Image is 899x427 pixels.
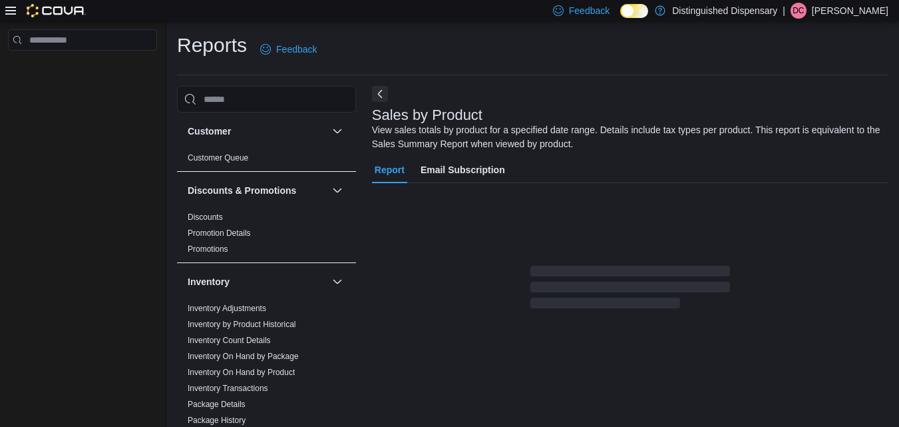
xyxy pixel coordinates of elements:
h3: Customer [188,125,231,138]
img: Cova [27,4,86,17]
span: Customer Queue [188,153,248,163]
a: Promotions [188,244,228,254]
nav: Complex example [8,53,157,85]
span: Email Subscription [421,157,505,183]
button: Discounts & Promotions [329,183,345,199]
p: Distinguished Dispensary [672,3,777,19]
button: Discounts & Promotions [188,184,327,197]
span: Report [375,157,405,183]
a: Package Details [188,400,246,409]
a: Inventory On Hand by Package [188,352,299,361]
a: Inventory On Hand by Product [188,368,295,377]
button: Next [372,86,388,102]
a: Inventory Transactions [188,384,268,393]
a: Package History [188,416,246,425]
h3: Inventory [188,275,230,288]
button: Customer [329,123,345,139]
p: | [783,3,785,19]
a: Inventory Adjustments [188,304,266,313]
a: Discounts [188,213,223,222]
div: Damon Carter [791,3,807,19]
a: Customer Queue [188,153,248,163]
span: DC [793,3,804,19]
h1: Reports [177,32,247,59]
p: [PERSON_NAME] [812,3,888,19]
span: Loading [530,268,730,311]
span: Feedback [276,43,317,56]
div: View sales totals by product for a specified date range. Details include tax types per product. T... [372,123,882,151]
div: Customer [177,150,356,171]
span: Dark Mode [620,18,621,19]
button: Inventory [329,274,345,290]
button: Customer [188,125,327,138]
a: Inventory Count Details [188,336,271,345]
a: Feedback [255,36,322,63]
input: Dark Mode [620,4,648,18]
a: Inventory by Product Historical [188,320,296,329]
span: Inventory by Product Historical [188,319,296,330]
div: Discounts & Promotions [177,209,356,262]
span: Feedback [569,4,610,17]
button: Inventory [188,275,327,288]
h3: Sales by Product [372,107,482,123]
span: Inventory Adjustments [188,303,266,314]
h3: Discounts & Promotions [188,184,296,197]
a: Promotion Details [188,228,251,238]
span: Inventory Count Details [188,335,271,346]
